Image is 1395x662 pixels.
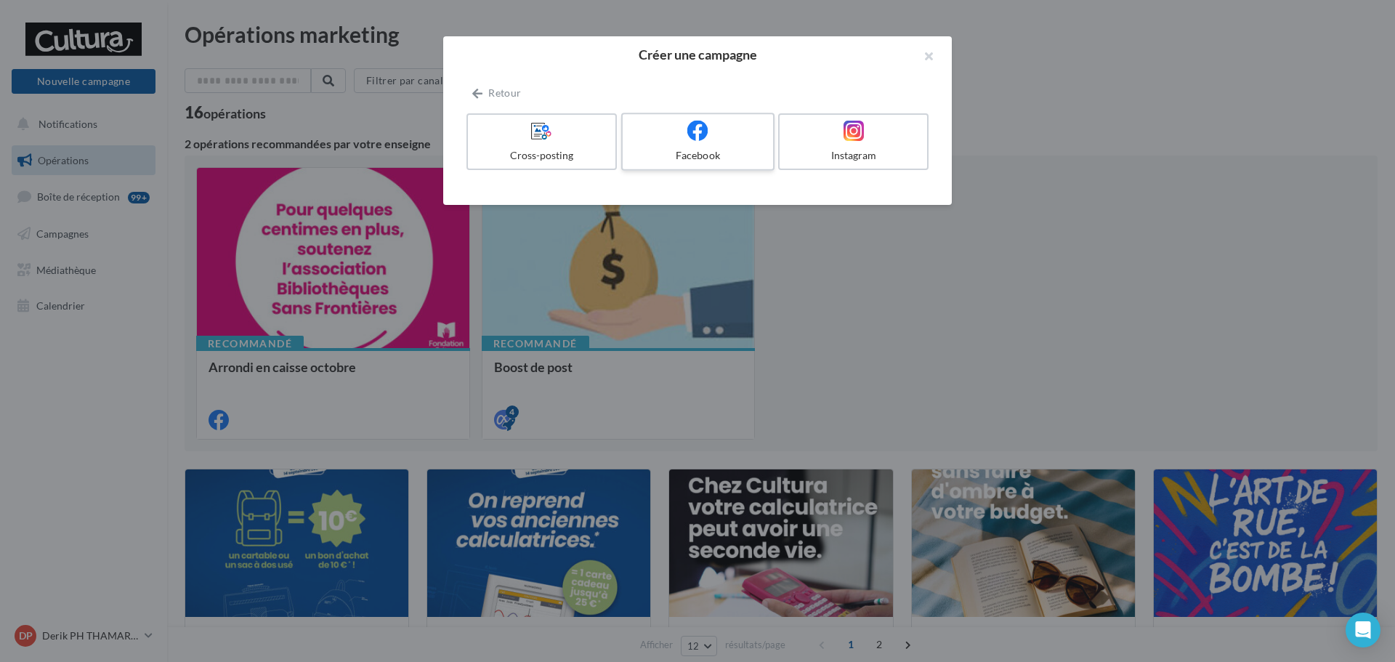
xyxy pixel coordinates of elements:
[628,148,767,163] div: Facebook
[466,48,929,61] h2: Créer une campagne
[474,148,610,163] div: Cross-posting
[466,84,527,102] button: Retour
[1346,613,1380,647] div: Open Intercom Messenger
[785,148,921,163] div: Instagram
